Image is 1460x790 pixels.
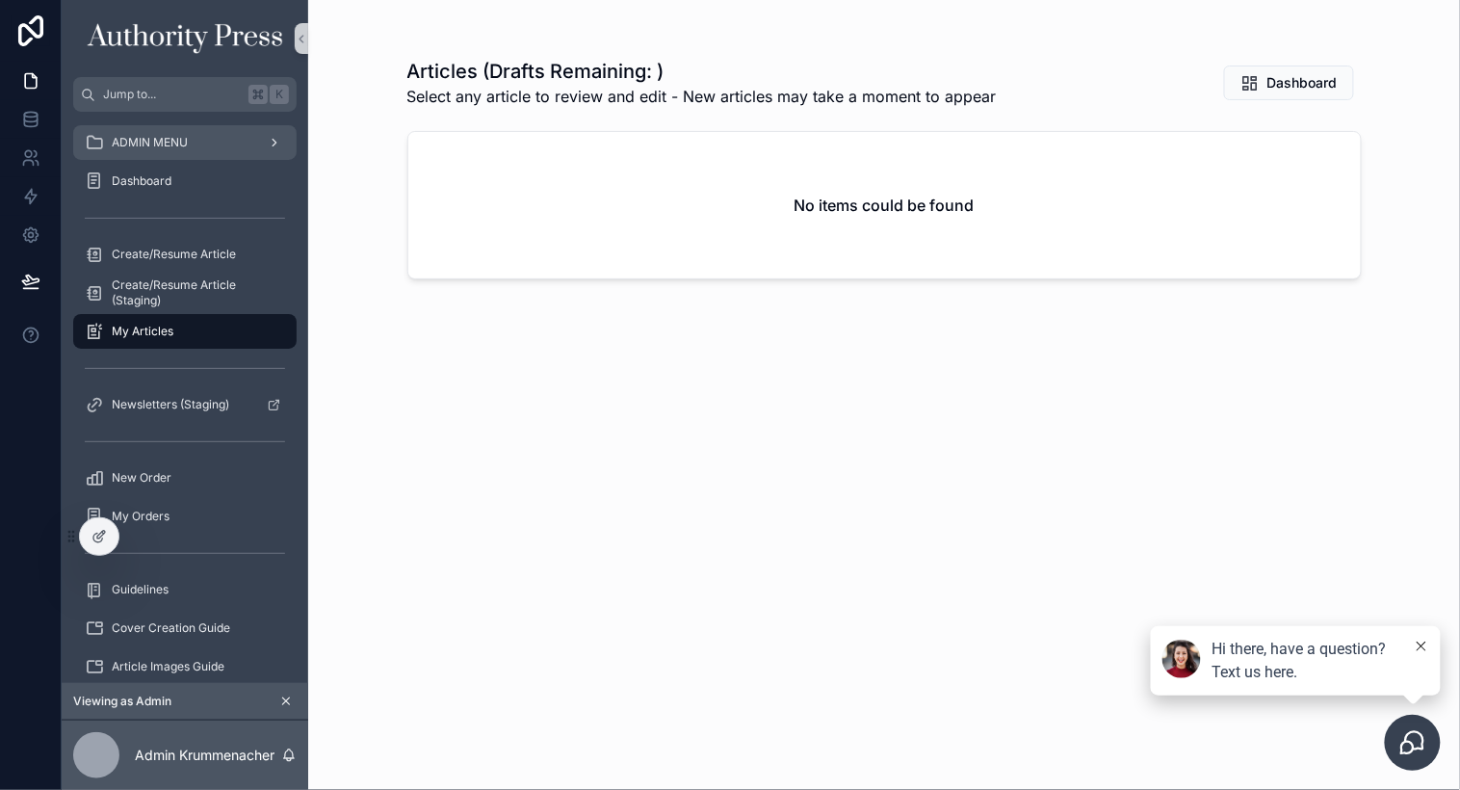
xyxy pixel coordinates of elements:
[73,237,297,272] a: Create/Resume Article
[73,461,297,495] a: New Order
[73,387,297,422] a: Newsletters (Staging)
[1224,66,1354,100] button: Dashboard
[103,87,241,102] span: Jump to...
[73,314,297,349] a: My Articles
[73,649,297,684] a: Article Images Guide
[112,135,188,150] span: ADMIN MENU
[73,611,297,645] a: Cover Creation Guide
[112,397,229,412] span: Newsletters (Staging)
[73,164,297,198] a: Dashboard
[73,572,297,607] a: Guidelines
[86,23,284,54] img: App logo
[112,659,224,674] span: Article Images Guide
[112,324,173,339] span: My Articles
[73,499,297,534] a: My Orders
[135,746,274,765] p: Admin Krummenacher
[73,125,297,160] a: ADMIN MENU
[272,87,287,102] span: K
[73,77,297,112] button: Jump to...K
[112,277,277,308] span: Create/Resume Article (Staging)
[1267,73,1338,92] span: Dashboard
[73,694,171,709] span: Viewing as Admin
[112,173,171,189] span: Dashboard
[73,276,297,310] a: Create/Resume Article (Staging)
[62,112,308,683] div: scrollable content
[407,58,997,85] h1: Articles (Drafts Remaining: )
[112,620,230,636] span: Cover Creation Guide
[407,85,997,108] span: Select any article to review and edit - New articles may take a moment to appear
[112,509,169,524] span: My Orders
[112,247,236,262] span: Create/Resume Article
[112,470,171,486] span: New Order
[795,194,975,217] h2: No items could be found
[112,582,169,597] span: Guidelines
